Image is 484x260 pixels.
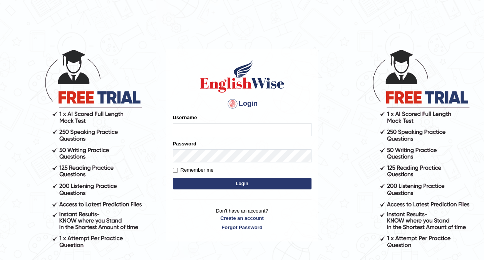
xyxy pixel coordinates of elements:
p: Don't have an account? [173,207,312,231]
label: Username [173,114,197,121]
button: Login [173,178,312,189]
label: Remember me [173,166,214,174]
h4: Login [173,98,312,110]
input: Remember me [173,168,178,173]
label: Password [173,140,196,147]
a: Forgot Password [173,224,312,231]
a: Create an account [173,214,312,222]
img: Logo of English Wise sign in for intelligent practice with AI [198,59,286,94]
